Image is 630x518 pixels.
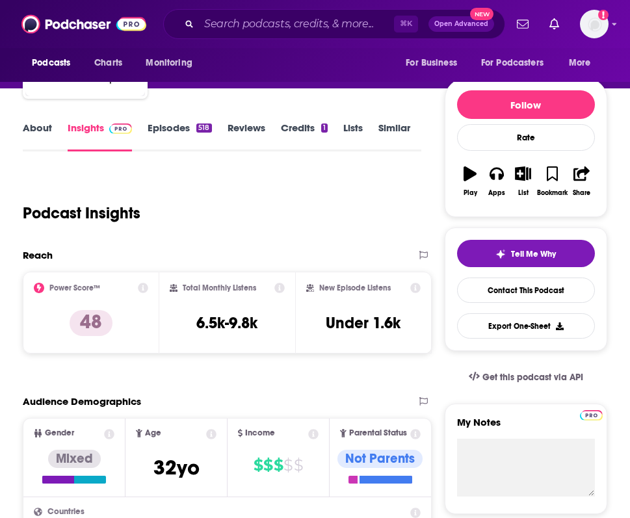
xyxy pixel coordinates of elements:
[457,313,595,339] button: Export One-Sheet
[146,54,192,72] span: Monitoring
[148,122,211,151] a: Episodes518
[349,429,407,437] span: Parental Status
[512,13,534,35] a: Show notifications dropdown
[281,122,328,151] a: Credits1
[457,416,595,439] label: My Notes
[473,51,562,75] button: open menu
[537,189,568,197] div: Bookmark
[47,508,85,516] span: Countries
[580,410,603,421] img: Podchaser Pro
[228,122,265,151] a: Reviews
[153,455,200,480] span: 32 yo
[263,455,272,476] span: $
[394,16,418,32] span: ⌘ K
[560,51,607,75] button: open menu
[86,51,130,75] a: Charts
[23,395,141,408] h2: Audience Demographics
[109,123,132,134] img: Podchaser Pro
[458,361,594,393] a: Get this podcast via API
[518,189,529,197] div: List
[294,455,303,476] span: $
[274,455,283,476] span: $
[21,12,146,36] img: Podchaser - Follow, Share and Rate Podcasts
[23,122,52,151] a: About
[482,372,583,383] span: Get this podcast via API
[94,54,122,72] span: Charts
[319,283,391,292] h2: New Episode Listens
[580,10,609,38] img: User Profile
[428,16,494,32] button: Open AdvancedNew
[183,283,256,292] h2: Total Monthly Listens
[45,429,74,437] span: Gender
[511,249,556,259] span: Tell Me Why
[495,249,506,259] img: tell me why sparkle
[196,123,211,133] div: 518
[569,54,591,72] span: More
[536,158,568,205] button: Bookmark
[343,122,363,151] a: Lists
[378,122,410,151] a: Similar
[573,189,590,197] div: Share
[457,158,484,205] button: Play
[484,158,510,205] button: Apps
[488,189,505,197] div: Apps
[580,408,603,421] a: Pro website
[23,249,53,261] h2: Reach
[457,124,595,151] div: Rate
[510,158,536,205] button: List
[163,9,505,39] div: Search podcasts, credits, & more...
[406,54,457,72] span: For Business
[544,13,564,35] a: Show notifications dropdown
[254,455,263,476] span: $
[68,122,132,151] a: InsightsPodchaser Pro
[457,90,595,119] button: Follow
[598,10,609,20] svg: Add a profile image
[470,8,493,20] span: New
[326,313,400,333] h3: Under 1.6k
[321,123,328,133] div: 1
[434,21,488,27] span: Open Advanced
[337,450,423,468] div: Not Parents
[481,54,544,72] span: For Podcasters
[464,189,477,197] div: Play
[199,14,394,34] input: Search podcasts, credits, & more...
[32,54,70,72] span: Podcasts
[580,10,609,38] span: Logged in as yonahlieberman
[49,283,100,292] h2: Power Score™
[245,429,275,437] span: Income
[397,51,473,75] button: open menu
[145,429,161,437] span: Age
[48,450,101,468] div: Mixed
[580,10,609,38] button: Show profile menu
[457,240,595,267] button: tell me why sparkleTell Me Why
[23,51,87,75] button: open menu
[23,203,140,223] h1: Podcast Insights
[70,310,112,336] p: 48
[196,313,257,333] h3: 6.5k-9.8k
[137,51,209,75] button: open menu
[568,158,595,205] button: Share
[283,455,293,476] span: $
[457,278,595,303] a: Contact This Podcast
